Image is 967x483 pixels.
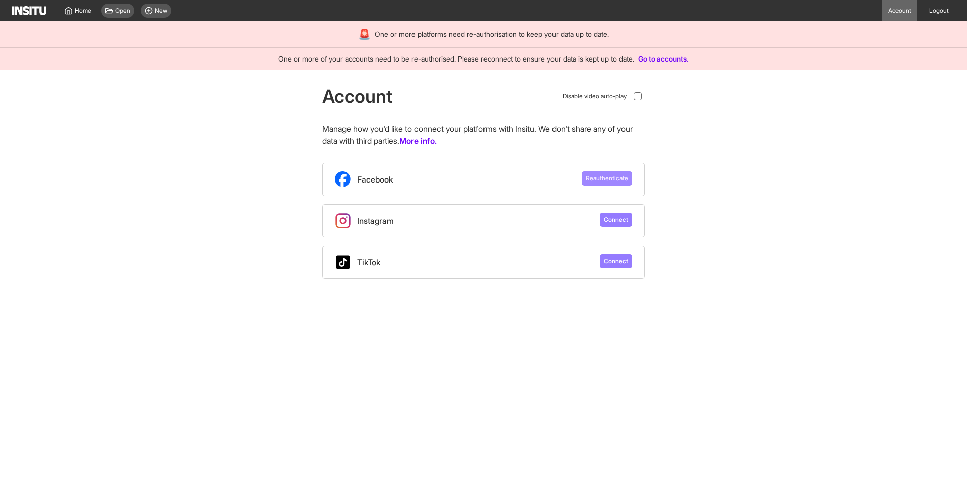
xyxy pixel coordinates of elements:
span: One or more of your accounts need to be re-authorised. Please reconnect to ensure your data is ke... [278,54,634,63]
span: Connect [604,257,628,265]
span: New [155,7,167,15]
span: Home [75,7,91,15]
img: Logo [12,6,46,15]
p: Manage how you'd like to connect your platforms with Insitu. We don't share any of your data with... [322,123,645,147]
a: More info. [399,135,437,147]
span: Open [115,7,130,15]
span: TikTok [357,256,380,268]
span: Facebook [357,173,393,186]
span: Disable video auto-play [563,92,627,100]
a: Go to accounts. [638,54,689,63]
button: Connect [600,213,632,227]
span: Connect [604,216,628,224]
button: Reauthenticate [582,171,632,186]
span: Reauthenticate [586,174,628,183]
button: Connect [600,254,632,268]
span: One or more platforms need re-authorisation to keep your data up to date. [375,29,609,39]
h1: Account [322,86,393,106]
span: Instagram [357,215,394,227]
div: 🚨 [358,27,371,41]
